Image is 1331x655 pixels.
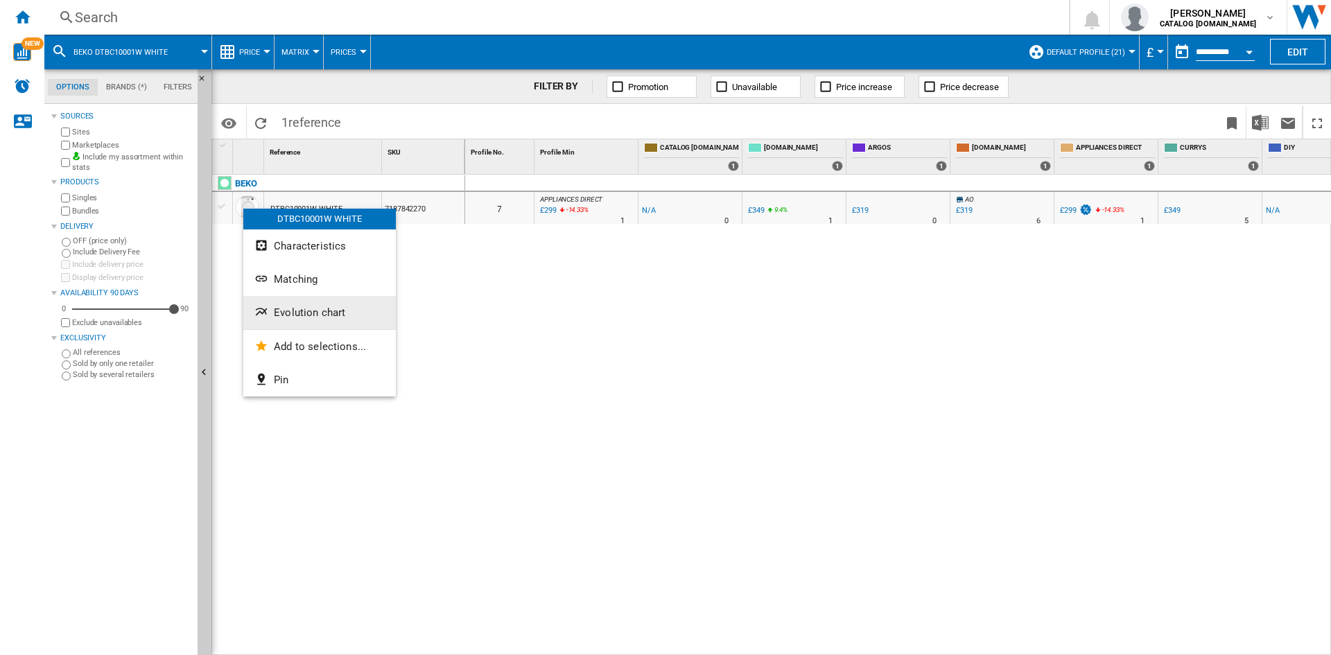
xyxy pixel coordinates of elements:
[243,330,396,363] button: Add to selections...
[243,363,396,396] button: Pin...
[274,306,345,319] span: Evolution chart
[243,263,396,296] button: Matching
[274,374,288,386] span: Pin
[274,240,346,252] span: Characteristics
[274,340,366,353] span: Add to selections...
[243,209,396,229] div: DTBC10001W WHITE
[243,296,396,329] button: Evolution chart
[243,229,396,263] button: Characteristics
[274,273,317,286] span: Matching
